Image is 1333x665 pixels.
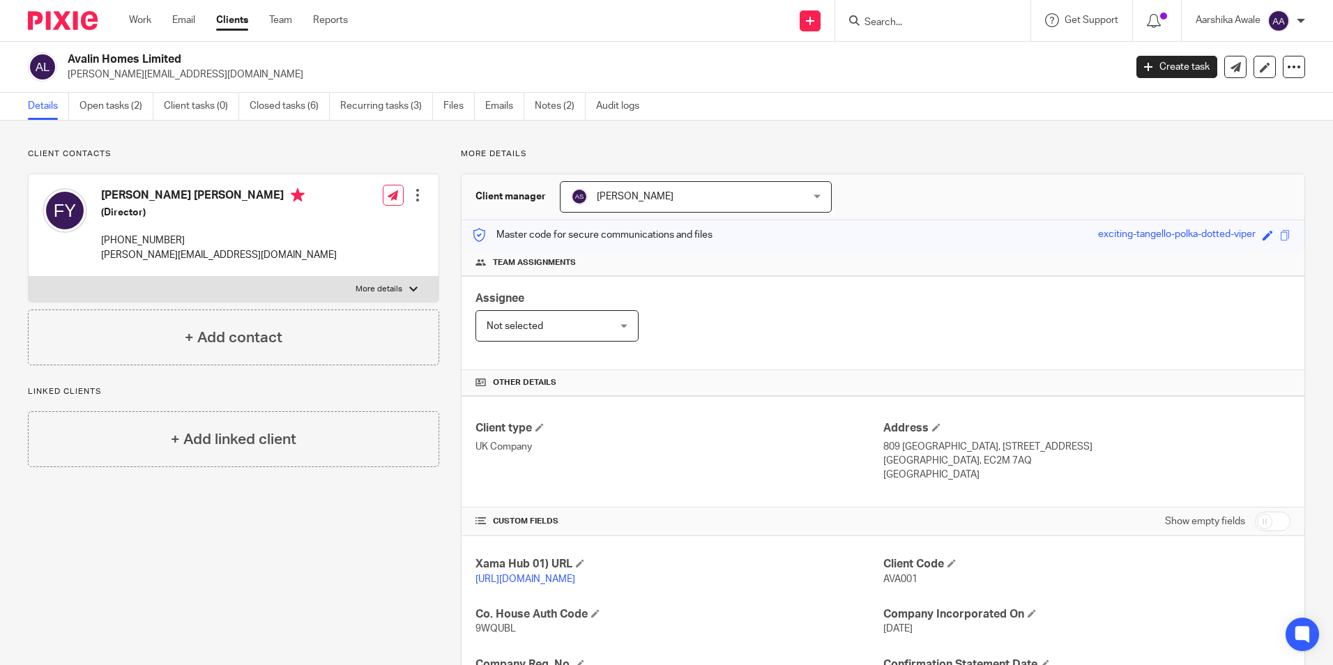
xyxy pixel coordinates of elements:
span: Get Support [1065,15,1118,25]
span: 9WQUBL [475,624,516,634]
a: Work [129,13,151,27]
p: More details [461,148,1305,160]
h2: Avalin Homes Limited [68,52,906,67]
img: svg%3E [1267,10,1290,32]
a: Client tasks (0) [164,93,239,120]
span: Assignee [475,293,524,304]
p: [PHONE_NUMBER] [101,234,337,247]
p: Client contacts [28,148,439,160]
a: Files [443,93,475,120]
h3: Client manager [475,190,546,204]
p: [PERSON_NAME][EMAIL_ADDRESS][DOMAIN_NAME] [101,248,337,262]
a: Reports [313,13,348,27]
h4: Client Code [883,557,1290,572]
h4: [PERSON_NAME] [PERSON_NAME] [101,188,337,206]
p: [GEOGRAPHIC_DATA] [883,468,1290,482]
label: Show empty fields [1165,514,1245,528]
a: Audit logs [596,93,650,120]
img: svg%3E [571,188,588,205]
h4: + Add linked client [171,429,296,450]
p: 809 [GEOGRAPHIC_DATA], [STREET_ADDRESS] [883,440,1290,454]
img: Pixie [28,11,98,30]
a: Email [172,13,195,27]
a: Closed tasks (6) [250,93,330,120]
h4: CUSTOM FIELDS [475,516,883,527]
span: [PERSON_NAME] [597,192,673,201]
p: Master code for secure communications and files [472,228,713,242]
span: Team assignments [493,257,576,268]
h4: Company Incorporated On [883,607,1290,622]
h4: Co. House Auth Code [475,607,883,622]
input: Search [863,17,989,29]
a: Notes (2) [535,93,586,120]
a: Recurring tasks (3) [340,93,433,120]
p: [PERSON_NAME][EMAIL_ADDRESS][DOMAIN_NAME] [68,68,1115,82]
a: Team [269,13,292,27]
h4: Client type [475,421,883,436]
span: Other details [493,377,556,388]
span: [DATE] [883,624,913,634]
h4: + Add contact [185,327,282,349]
img: svg%3E [43,188,87,233]
h4: Address [883,421,1290,436]
a: Open tasks (2) [79,93,153,120]
a: Emails [485,93,524,120]
a: Create task [1136,56,1217,78]
h5: (Director) [101,206,337,220]
p: UK Company [475,440,883,454]
p: Aarshika Awale [1196,13,1260,27]
p: More details [356,284,402,295]
p: Linked clients [28,386,439,397]
span: AVA001 [883,574,917,584]
img: svg%3E [28,52,57,82]
a: Clients [216,13,248,27]
a: [URL][DOMAIN_NAME] [475,574,575,584]
a: Details [28,93,69,120]
i: Primary [291,188,305,202]
p: [GEOGRAPHIC_DATA], EC2M 7AQ [883,454,1290,468]
div: exciting-tangello-polka-dotted-viper [1098,227,1256,243]
span: Not selected [487,321,543,331]
h4: Xama Hub 01) URL [475,557,883,572]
